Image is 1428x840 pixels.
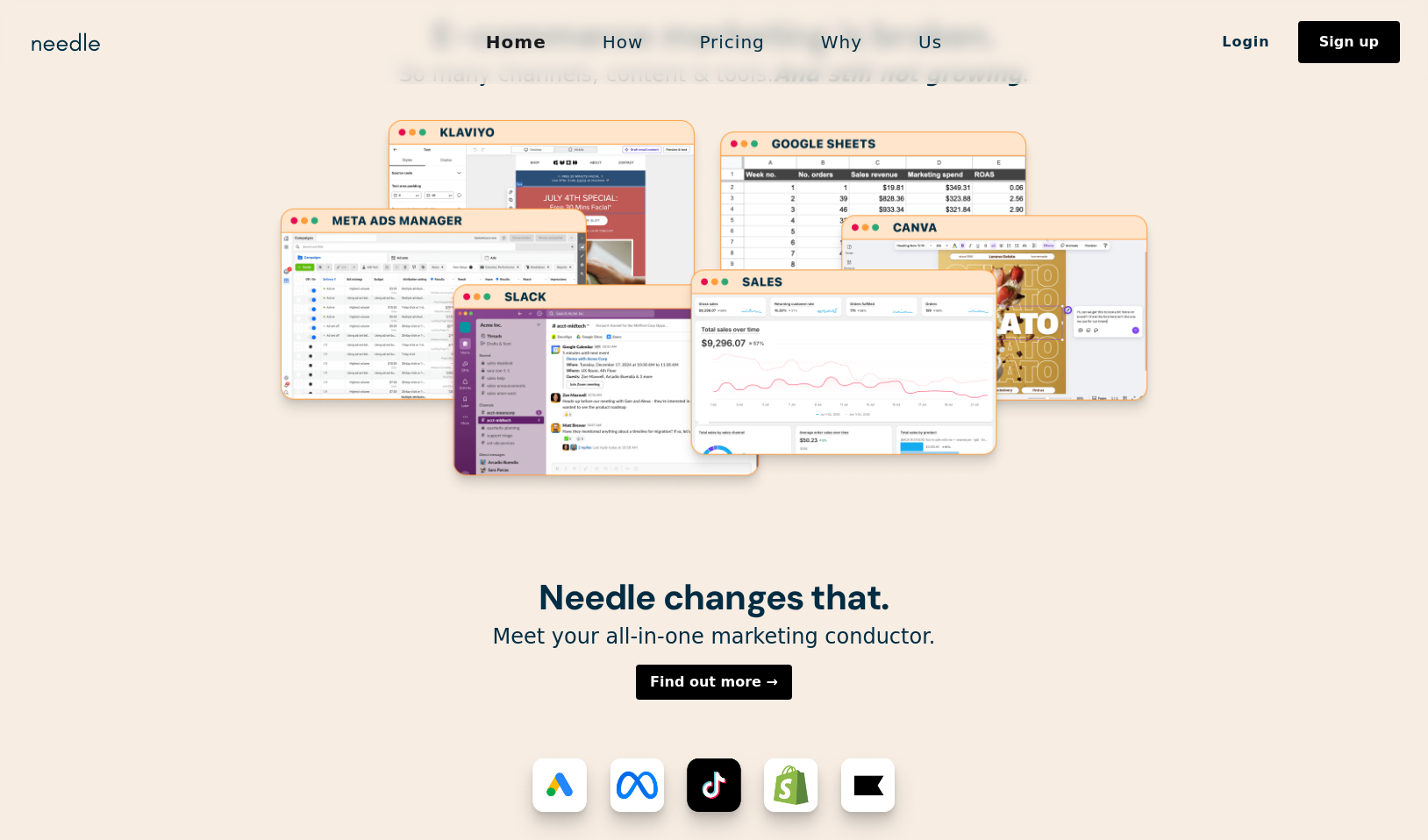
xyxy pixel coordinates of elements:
a: Home [458,24,575,61]
a: How [575,24,672,61]
a: Why [793,24,890,61]
a: Pricing [671,24,792,61]
a: Sign up [1298,21,1400,63]
div: Sign up [1319,35,1379,49]
a: Us [890,24,970,61]
strong: Needle changes that. [539,574,889,620]
div: Find out more → [650,675,778,689]
a: Login [1194,27,1298,57]
p: Meet your all-in-one marketing conductor. [267,623,1161,651]
a: Find out more → [636,665,792,700]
